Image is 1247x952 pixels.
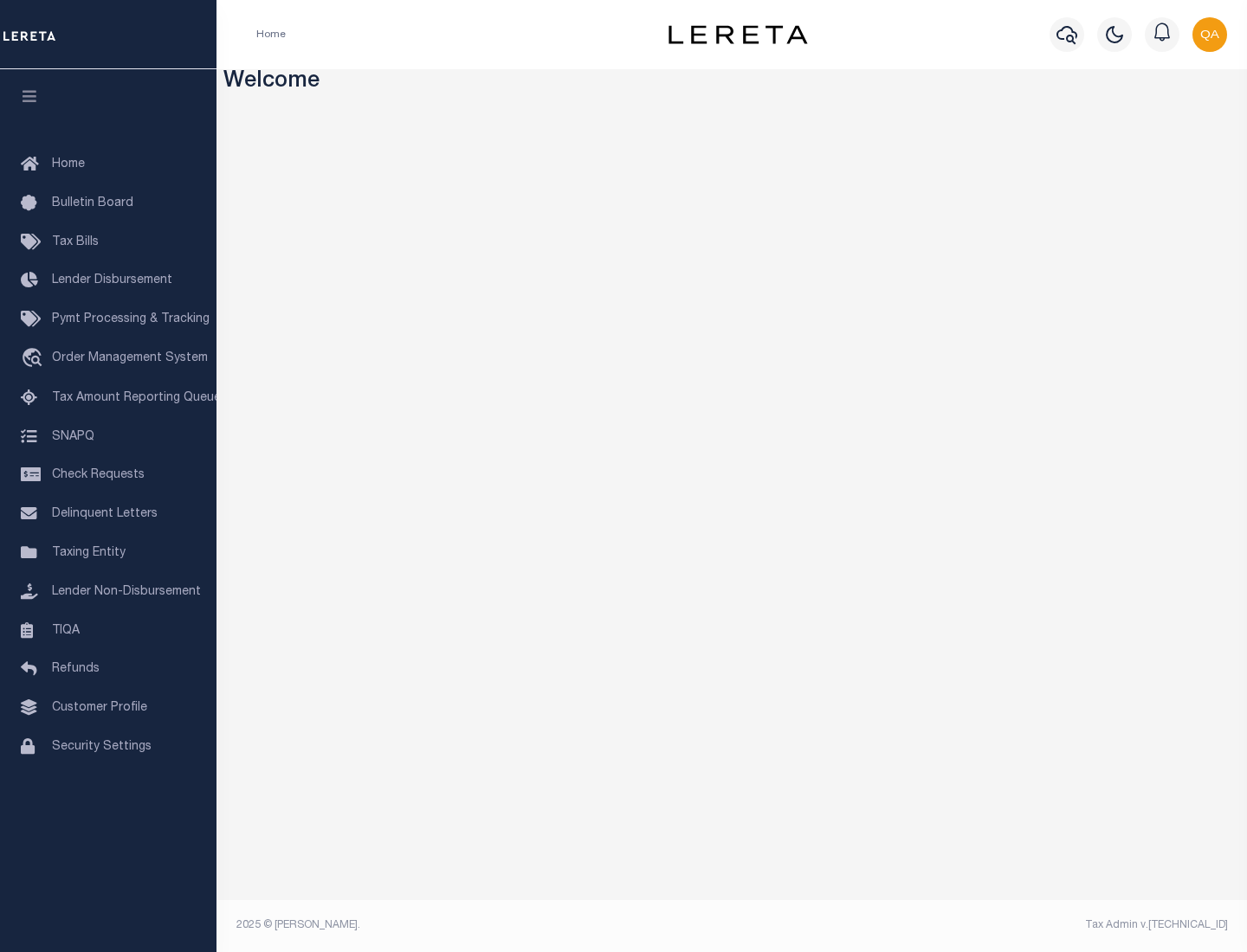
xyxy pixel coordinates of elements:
div: 2025 © [PERSON_NAME]. [223,917,733,933]
span: Tax Amount Reporting Queue [52,392,221,404]
span: Bulletin Board [52,197,133,209]
span: Delinquent Letters [52,508,158,520]
span: Tax Bills [52,236,99,248]
span: Refunds [52,663,100,675]
span: SNAPQ [52,430,94,442]
img: svg+xml;base64,PHN2ZyB4bWxucz0iaHR0cDovL3d3dy53My5vcmcvMjAwMC9zdmciIHBvaW50ZXItZXZlbnRzPSJub25lIi... [1192,17,1227,52]
span: TIQA [52,624,80,636]
div: Tax Admin v.[TECHNICAL_ID] [745,917,1228,933]
span: Taxing Entity [52,547,126,559]
span: Home [52,158,85,170]
span: Check Requests [52,469,145,481]
span: Security Settings [52,741,152,753]
h3: Welcome [223,69,1241,96]
span: Lender Non-Disbursement [52,586,201,598]
img: logo-dark.svg [669,25,807,44]
span: Order Management System [52,352,208,364]
li: Home [256,27,286,42]
span: Lender Disbursement [52,274,172,286]
span: Pymt Processing & Tracking [52,313,210,325]
i: travel_explore [21,348,48,370]
span: Customer Profile [52,702,147,714]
